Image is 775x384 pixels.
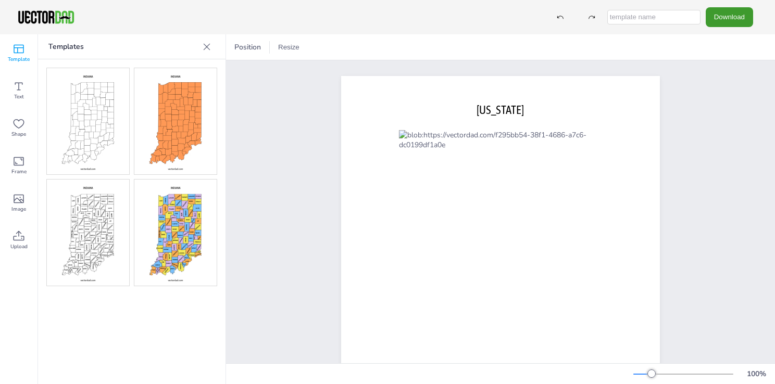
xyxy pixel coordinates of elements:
img: incm-mc.jpg [134,180,217,286]
input: template name [607,10,701,24]
span: Shape [11,130,26,138]
img: incm-l.jpg [47,180,129,286]
span: Position [232,42,263,52]
button: Download [706,7,753,27]
span: Frame [11,168,27,176]
span: [US_STATE] [477,103,524,117]
span: Upload [10,242,28,251]
p: Templates [48,34,198,59]
span: Text [14,93,24,101]
span: Image [11,205,26,213]
div: 100 % [744,369,769,379]
img: VectorDad-1.png [17,9,76,25]
span: Template [8,55,30,63]
img: incm-bo.jpg [47,68,129,174]
img: incm-cb.jpg [134,68,217,174]
button: Resize [274,39,304,56]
